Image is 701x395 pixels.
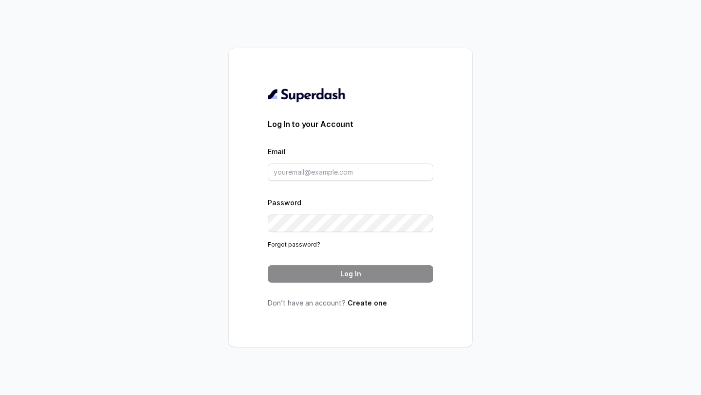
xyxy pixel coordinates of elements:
img: light.svg [268,87,346,103]
a: Forgot password? [268,241,320,248]
p: Don’t have an account? [268,298,433,308]
button: Log In [268,265,433,283]
label: Email [268,147,286,156]
input: youremail@example.com [268,163,433,181]
a: Create one [348,299,387,307]
label: Password [268,198,301,207]
h3: Log In to your Account [268,118,433,130]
